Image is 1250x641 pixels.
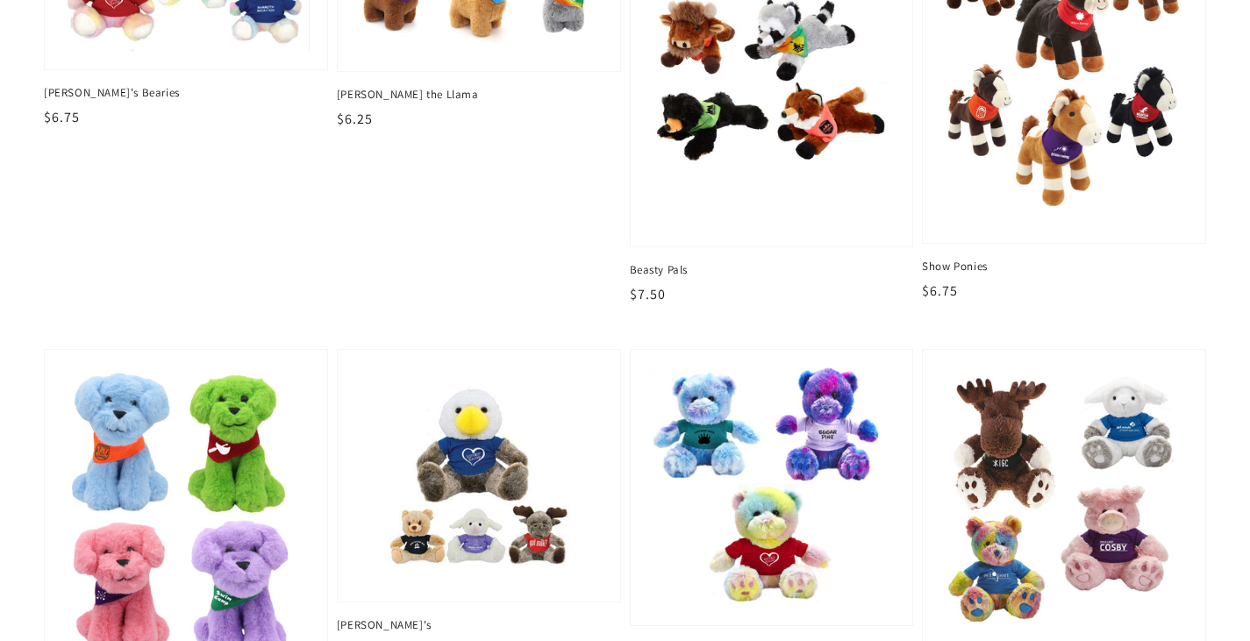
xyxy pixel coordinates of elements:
[922,259,1206,274] span: Show Ponies
[337,617,621,633] span: [PERSON_NAME]'s
[337,110,373,128] span: $6.25
[644,364,898,611] img: Tie Dye Izzy Bears
[922,281,958,300] span: $6.75
[44,85,328,101] span: [PERSON_NAME]'s Bearies
[355,367,603,584] img: Glenky's
[940,367,1188,637] img: Softest Things Ever
[44,108,80,126] span: $6.75
[630,285,666,303] span: $7.50
[630,262,914,278] span: Beasty Pals
[337,87,621,103] span: [PERSON_NAME] the Llama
